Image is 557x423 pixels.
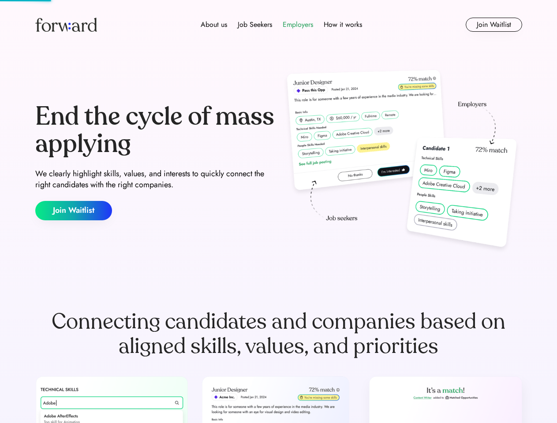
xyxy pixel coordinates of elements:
[35,168,275,190] div: We clearly highlight skills, values, and interests to quickly connect the right candidates with t...
[283,19,313,30] div: Employers
[282,67,522,256] img: hero-image.png
[35,18,97,32] img: Forward logo
[35,201,112,220] button: Join Waitlist
[324,19,362,30] div: How it works
[35,309,522,359] div: Connecting candidates and companies based on aligned skills, values, and priorities
[35,103,275,157] div: End the cycle of mass applying
[238,19,272,30] div: Job Seekers
[466,18,522,32] button: Join Waitlist
[201,19,227,30] div: About us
